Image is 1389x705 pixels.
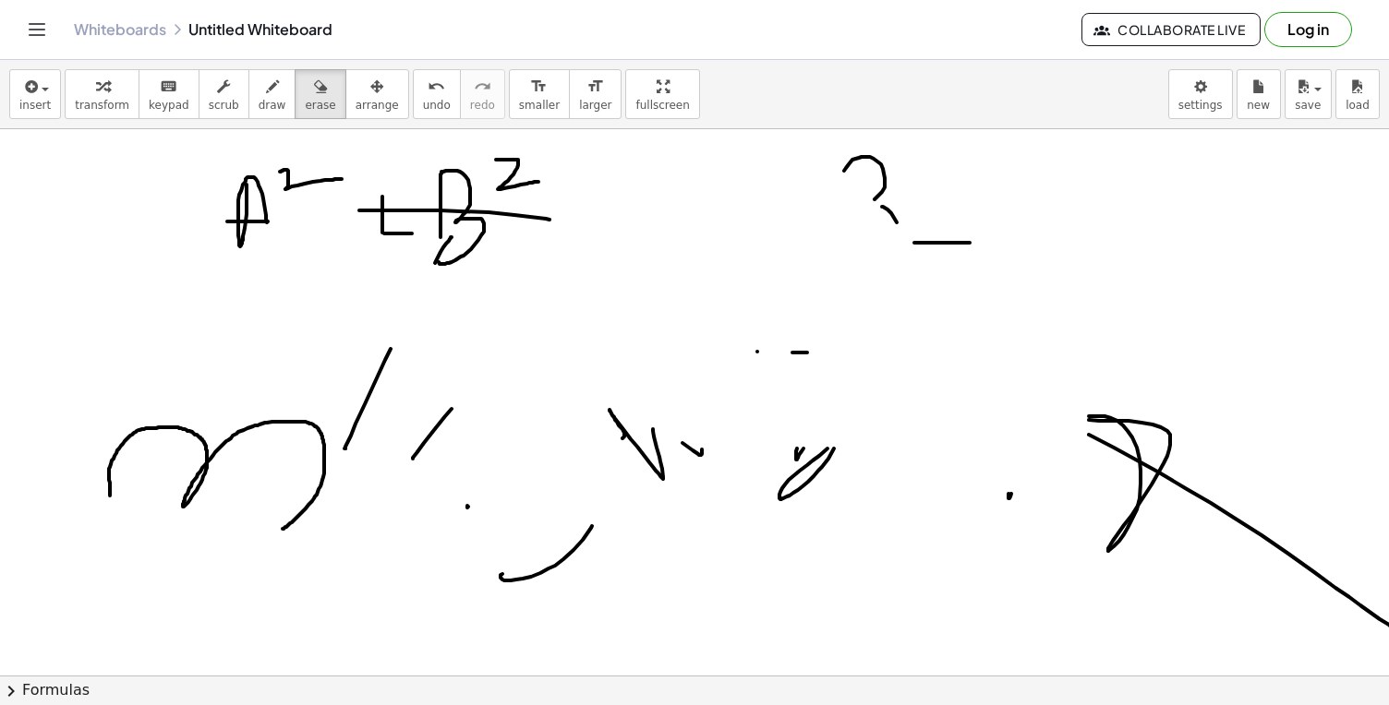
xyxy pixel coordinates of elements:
[1264,12,1352,47] button: Log in
[470,99,495,112] span: redo
[586,76,604,98] i: format_size
[1346,99,1370,112] span: load
[345,69,409,119] button: arrange
[1285,69,1332,119] button: save
[625,69,699,119] button: fullscreen
[9,69,61,119] button: insert
[248,69,296,119] button: draw
[1295,99,1321,112] span: save
[413,69,461,119] button: undoundo
[635,99,689,112] span: fullscreen
[509,69,570,119] button: format_sizesmaller
[22,15,52,44] button: Toggle navigation
[1178,99,1223,112] span: settings
[1081,13,1261,46] button: Collaborate Live
[530,76,548,98] i: format_size
[474,76,491,98] i: redo
[423,99,451,112] span: undo
[139,69,199,119] button: keyboardkeypad
[259,99,286,112] span: draw
[209,99,239,112] span: scrub
[569,69,622,119] button: format_sizelarger
[1237,69,1281,119] button: new
[1168,69,1233,119] button: settings
[1335,69,1380,119] button: load
[356,99,399,112] span: arrange
[19,99,51,112] span: insert
[74,20,166,39] a: Whiteboards
[579,99,611,112] span: larger
[519,99,560,112] span: smaller
[1247,99,1270,112] span: new
[460,69,505,119] button: redoredo
[305,99,335,112] span: erase
[149,99,189,112] span: keypad
[428,76,445,98] i: undo
[65,69,139,119] button: transform
[199,69,249,119] button: scrub
[160,76,177,98] i: keyboard
[295,69,345,119] button: erase
[75,99,129,112] span: transform
[1097,21,1245,38] span: Collaborate Live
